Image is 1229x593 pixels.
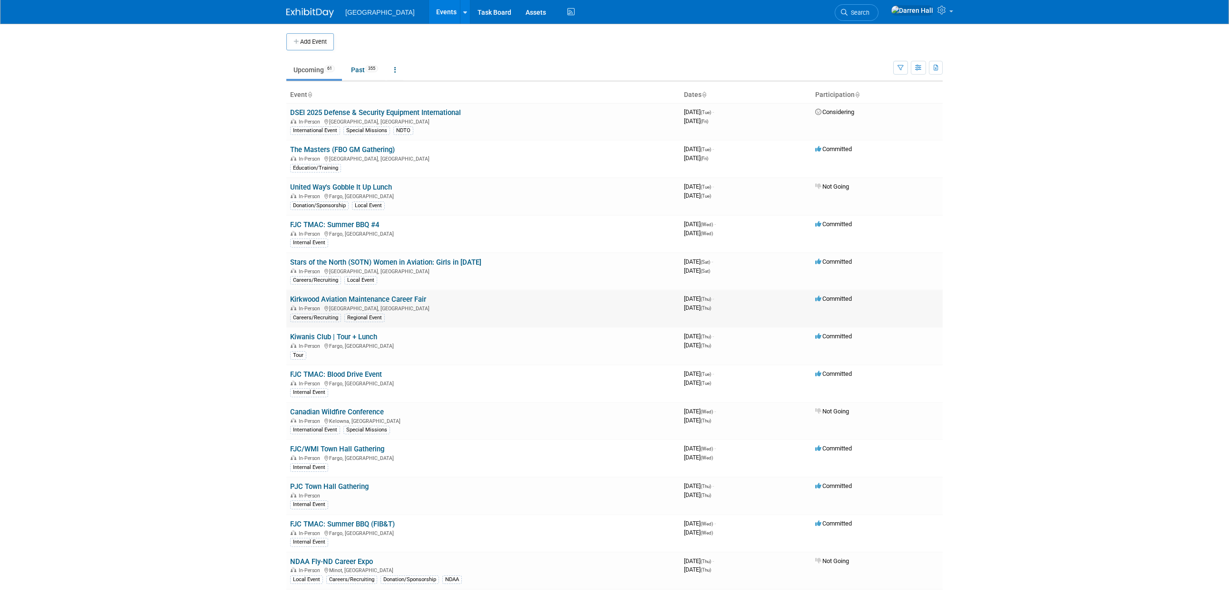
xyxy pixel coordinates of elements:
[345,9,415,16] span: [GEOGRAPHIC_DATA]
[299,567,323,574] span: In-Person
[815,108,854,115] span: Considering
[290,201,349,210] div: Donation/Sponsorship
[891,5,934,16] img: Darren Hall
[701,567,711,573] span: (Thu)
[324,65,335,72] span: 61
[290,126,340,135] div: International Event
[684,417,711,424] span: [DATE]
[684,333,714,340] span: [DATE]
[714,445,716,452] span: -
[684,454,713,461] span: [DATE]
[291,306,296,310] img: In-Person Event
[848,9,869,16] span: Search
[290,145,395,154] a: The Masters (FBO GM Gathering)
[290,575,323,584] div: Local Event
[344,314,385,322] div: Regional Event
[291,381,296,385] img: In-Person Event
[684,482,714,489] span: [DATE]
[290,295,426,304] a: Kirkwood Aviation Maintenance Career Fair
[684,304,711,311] span: [DATE]
[701,521,713,526] span: (Wed)
[290,500,328,509] div: Internal Event
[299,119,323,125] span: In-Person
[701,306,711,311] span: (Thu)
[714,520,716,527] span: -
[299,231,323,237] span: In-Person
[712,482,714,489] span: -
[290,276,341,285] div: Careers/Recruiting
[855,91,859,98] a: Sort by Participation Type
[684,557,714,564] span: [DATE]
[712,183,714,190] span: -
[290,529,676,536] div: Fargo, [GEOGRAPHIC_DATA]
[684,408,716,415] span: [DATE]
[290,220,379,229] a: FJC TMAC: Summer BBQ #4
[299,268,323,275] span: In-Person
[684,370,714,377] span: [DATE]
[815,333,852,340] span: Committed
[684,220,716,228] span: [DATE]
[291,418,296,423] img: In-Person Event
[714,408,716,415] span: -
[701,156,708,161] span: (Fri)
[286,33,334,50] button: Add Event
[326,575,377,584] div: Careers/Recruiting
[290,117,676,125] div: [GEOGRAPHIC_DATA], [GEOGRAPHIC_DATA]
[299,455,323,461] span: In-Person
[291,268,296,273] img: In-Person Event
[701,110,711,115] span: (Tue)
[712,108,714,115] span: -
[684,566,711,573] span: [DATE]
[815,520,852,527] span: Committed
[290,445,384,453] a: FJC/WMI Town Hall Gathering
[701,446,713,451] span: (Wed)
[684,154,708,162] span: [DATE]
[290,379,676,387] div: Fargo, [GEOGRAPHIC_DATA]
[684,491,711,498] span: [DATE]
[290,154,676,162] div: [GEOGRAPHIC_DATA], [GEOGRAPHIC_DATA]
[291,156,296,161] img: In-Person Event
[290,258,481,267] a: Stars of the North (SOTN) Women in Aviation: Girls in [DATE]
[352,201,385,210] div: Local Event
[291,455,296,460] img: In-Person Event
[714,220,716,228] span: -
[701,193,711,199] span: (Tue)
[344,276,377,285] div: Local Event
[712,557,714,564] span: -
[684,108,714,115] span: [DATE]
[684,379,711,386] span: [DATE]
[290,538,328,546] div: Internal Event
[290,417,676,424] div: Kelowna, [GEOGRAPHIC_DATA]
[684,230,713,237] span: [DATE]
[701,559,711,564] span: (Thu)
[291,119,296,124] img: In-Person Event
[290,426,340,434] div: International Event
[815,183,849,190] span: Not Going
[290,566,676,574] div: Minot, [GEOGRAPHIC_DATA]
[701,268,710,274] span: (Sat)
[299,156,323,162] span: In-Person
[684,258,713,265] span: [DATE]
[680,87,811,103] th: Dates
[343,126,390,135] div: Special Missions
[815,445,852,452] span: Committed
[811,87,943,103] th: Participation
[343,426,390,434] div: Special Missions
[290,408,384,416] a: Canadian Wildfire Conference
[442,575,462,584] div: NDAA
[684,145,714,153] span: [DATE]
[701,119,708,124] span: (Fri)
[307,91,312,98] a: Sort by Event Name
[701,184,711,190] span: (Tue)
[701,409,713,414] span: (Wed)
[701,493,711,498] span: (Thu)
[286,87,680,103] th: Event
[815,557,849,564] span: Not Going
[712,145,714,153] span: -
[393,126,413,135] div: NDTO
[286,8,334,18] img: ExhibitDay
[701,455,713,460] span: (Wed)
[702,91,706,98] a: Sort by Start Date
[290,108,461,117] a: DSEI 2025 Defense & Security Equipment International
[290,557,373,566] a: NDAA Fly-ND Career Expo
